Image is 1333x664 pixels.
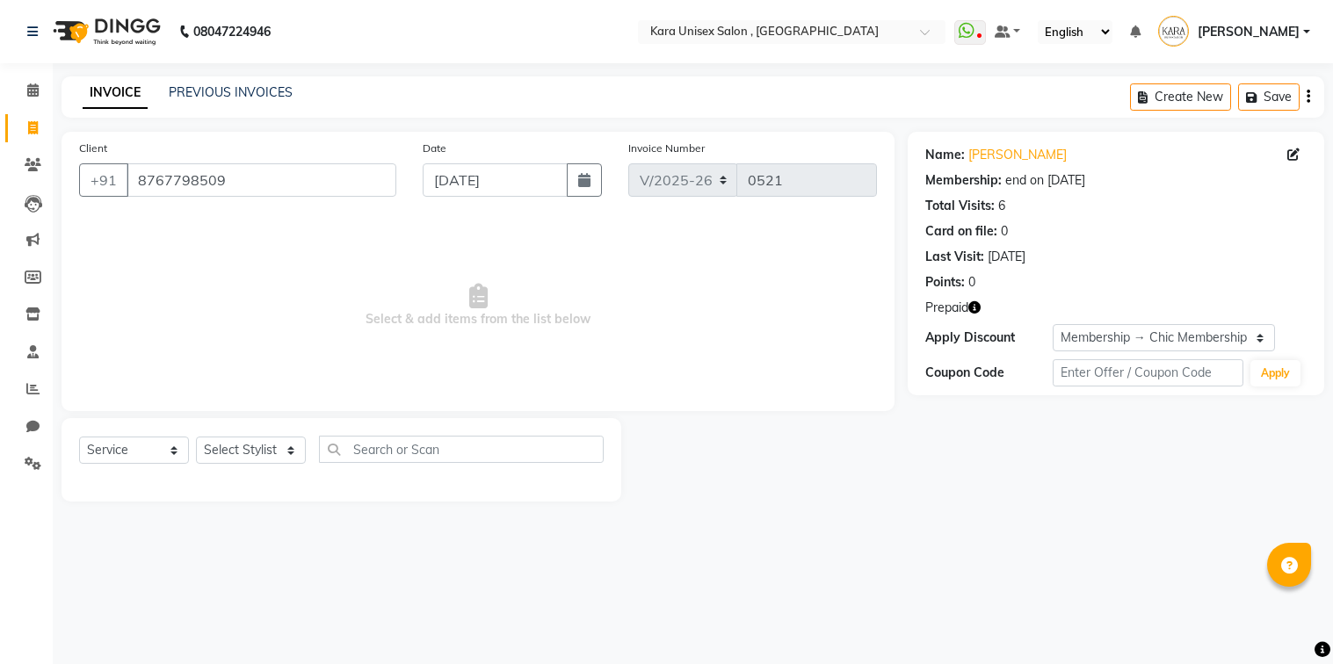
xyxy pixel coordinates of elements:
[925,328,1053,347] div: Apply Discount
[925,146,965,164] div: Name:
[83,77,148,109] a: INVOICE
[968,273,975,292] div: 0
[127,163,396,197] input: Search by Name/Mobile/Email/Code
[1238,83,1300,111] button: Save
[1001,222,1008,241] div: 0
[988,248,1025,266] div: [DATE]
[925,299,968,317] span: Prepaid
[1005,171,1085,190] div: end on [DATE]
[79,163,128,197] button: +91
[1250,360,1300,386] button: Apply
[925,273,965,292] div: Points:
[1130,83,1231,111] button: Create New
[319,436,604,463] input: Search or Scan
[628,141,705,156] label: Invoice Number
[968,146,1067,164] a: [PERSON_NAME]
[45,7,165,56] img: logo
[1259,594,1315,646] iframe: chat widget
[925,197,995,215] div: Total Visits:
[169,84,293,100] a: PREVIOUS INVOICES
[998,197,1005,215] div: 6
[925,364,1053,382] div: Coupon Code
[193,7,271,56] b: 08047224946
[1053,359,1243,386] input: Enter Offer / Coupon Code
[925,248,984,266] div: Last Visit:
[423,141,446,156] label: Date
[925,171,1002,190] div: Membership:
[79,218,877,393] span: Select & add items from the list below
[1158,16,1189,47] img: Sapana
[79,141,107,156] label: Client
[925,222,997,241] div: Card on file:
[1198,23,1300,41] span: [PERSON_NAME]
